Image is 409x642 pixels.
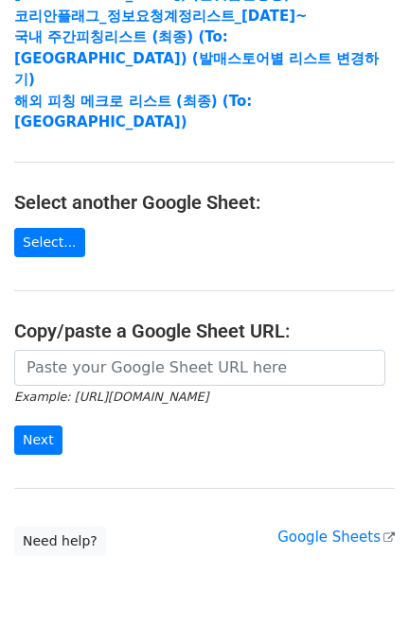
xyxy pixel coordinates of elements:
[314,551,409,642] iframe: Chat Widget
[14,527,106,556] a: Need help?
[14,390,208,404] small: Example: [URL][DOMAIN_NAME]
[14,228,85,257] a: Select...
[14,93,252,131] a: 해외 피칭 메크로 리스트 (최종) (To:[GEOGRAPHIC_DATA])
[14,425,62,455] input: Next
[14,28,379,88] a: 국내 주간피칭리스트 (최종) (To:[GEOGRAPHIC_DATA]) (발매스토어별 리스트 변경하기)
[14,350,385,386] input: Paste your Google Sheet URL here
[14,8,308,25] a: 코리안플래그_정보요청계정리스트_[DATE]~
[277,529,395,546] a: Google Sheets
[14,320,395,342] h4: Copy/paste a Google Sheet URL:
[14,191,395,214] h4: Select another Google Sheet:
